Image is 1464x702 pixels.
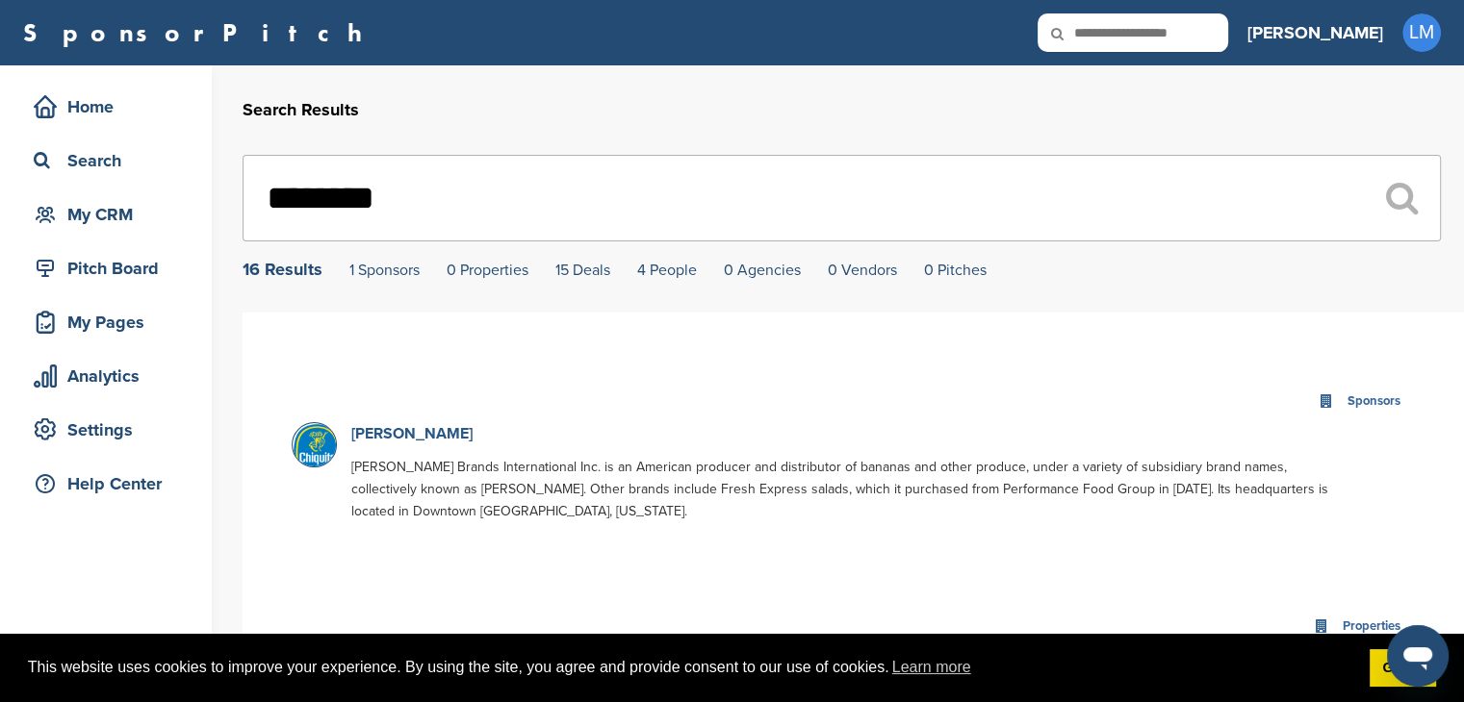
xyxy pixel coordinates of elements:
a: 15 Deals [555,261,610,280]
p: [PERSON_NAME] Brands International Inc. is an American producer and distributor of bananas and ot... [351,456,1343,522]
a: Pitch Board [19,246,193,290]
a: Help Center [19,462,193,506]
a: Analytics [19,354,193,398]
a: My Pages [19,300,193,344]
div: Search [29,143,193,178]
span: This website uses cookies to improve your experience. By using the site, you agree and provide co... [28,653,1354,682]
h3: [PERSON_NAME] [1247,19,1383,46]
div: 16 Results [243,261,322,278]
a: dismiss cookie message [1370,649,1436,688]
a: Home [19,85,193,129]
a: 0 Agencies [724,261,801,280]
div: Help Center [29,466,193,501]
img: Open uri20141112 50798 66lzy3 [293,423,341,482]
div: My CRM [29,197,193,232]
div: My Pages [29,305,193,339]
a: learn more about cookies [889,653,974,682]
a: My CRM [19,192,193,237]
a: 0 Pitches [924,261,987,280]
div: Properties [1338,615,1405,638]
a: SponsorPitch [23,20,374,45]
div: Pitch Board [29,251,193,286]
a: Settings [19,408,193,452]
a: [PERSON_NAME] [351,424,473,443]
a: [PERSON_NAME] [1247,12,1383,54]
iframe: Button to launch messaging window [1387,625,1449,687]
a: 0 Properties [447,261,528,280]
a: 1 Sponsors [349,261,420,280]
div: Analytics [29,359,193,393]
div: Home [29,89,193,124]
a: 0 Vendors [828,261,897,280]
a: Search [19,138,193,183]
div: Sponsors [1343,390,1405,413]
a: 4 People [637,261,697,280]
h2: Search Results [243,97,1441,123]
span: LM [1402,13,1441,52]
div: Settings [29,413,193,447]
